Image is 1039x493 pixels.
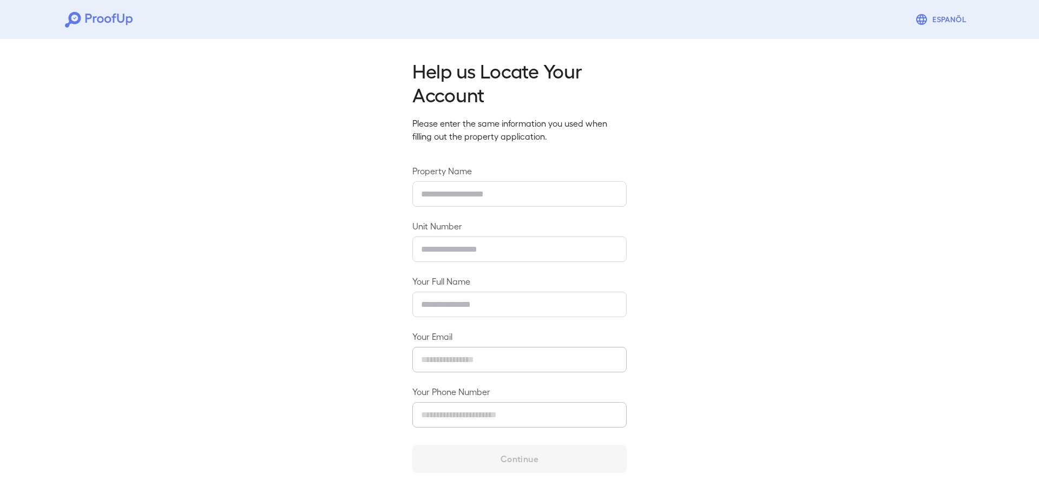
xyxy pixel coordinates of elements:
[911,9,974,30] button: Espanõl
[412,165,627,177] label: Property Name
[412,275,627,287] label: Your Full Name
[412,220,627,232] label: Unit Number
[412,117,627,143] p: Please enter the same information you used when filling out the property application.
[412,330,627,343] label: Your Email
[412,58,627,106] h2: Help us Locate Your Account
[412,385,627,398] label: Your Phone Number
